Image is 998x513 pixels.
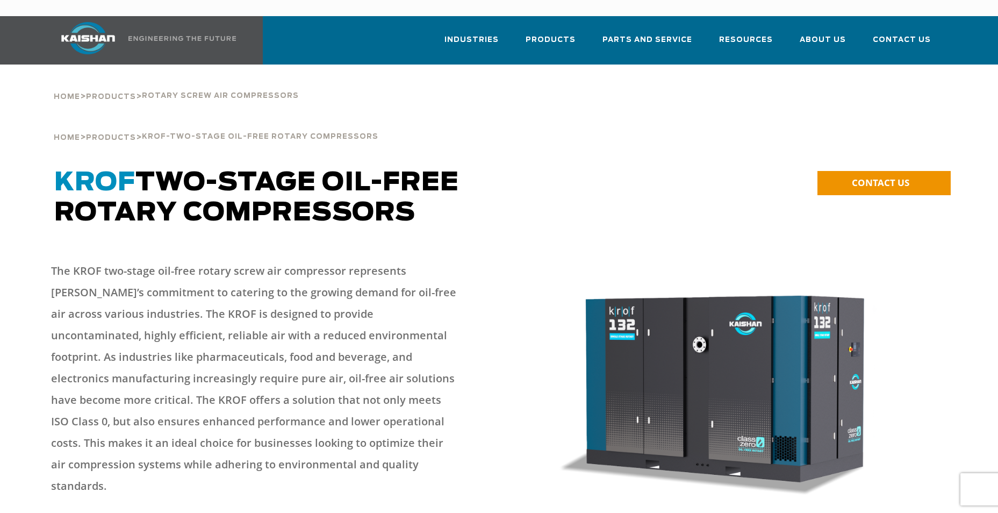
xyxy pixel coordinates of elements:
[86,91,136,101] a: Products
[128,36,236,41] img: Engineering the future
[142,92,299,99] span: Rotary Screw Air Compressors
[54,105,944,146] div: > >
[54,91,80,101] a: Home
[873,26,931,62] a: Contact Us
[444,26,499,62] a: Industries
[526,34,576,46] span: Products
[54,170,459,226] span: TWO-STAGE OIL-FREE ROTARY COMPRESSORS
[852,176,909,189] span: CONTACT US
[51,260,456,497] p: The KROF two-stage oil-free rotary screw air compressor represents [PERSON_NAME]’s commitment to ...
[817,171,951,195] a: CONTACT US
[54,170,135,196] span: KROF
[526,26,576,62] a: Products
[800,26,846,62] a: About Us
[54,94,80,101] span: Home
[602,34,692,46] span: Parts and Service
[719,26,773,62] a: Resources
[800,34,846,46] span: About Us
[86,132,136,142] a: Products
[48,22,128,54] img: kaishan logo
[54,134,80,141] span: Home
[48,16,238,65] a: Kaishan USA
[54,132,80,142] a: Home
[86,94,136,101] span: Products
[719,34,773,46] span: Resources
[54,65,299,105] div: > >
[602,26,692,62] a: Parts and Service
[86,134,136,141] span: Products
[873,34,931,46] span: Contact Us
[444,34,499,46] span: Industries
[142,133,378,140] span: KROF-TWO-STAGE OIL-FREE ROTARY COMPRESSORS
[506,266,945,512] img: krof132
